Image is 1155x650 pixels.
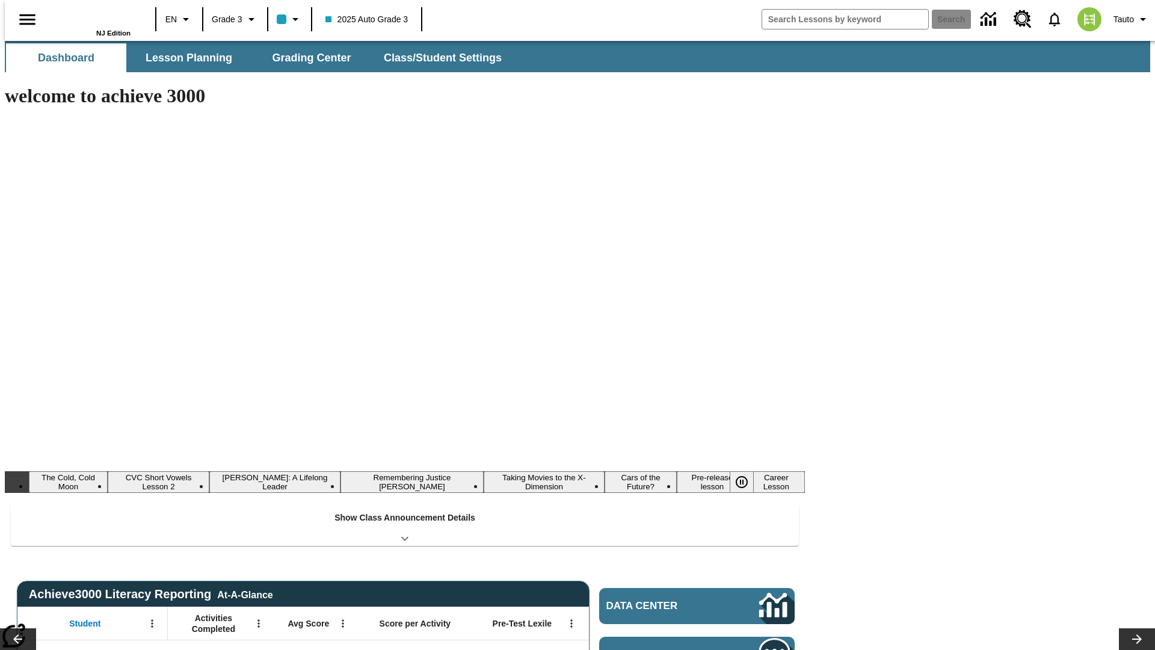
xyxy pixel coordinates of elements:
h1: welcome to achieve 3000 [5,85,805,107]
span: Grade 3 [212,13,242,26]
button: Slide 6 Cars of the Future? [605,471,677,493]
button: Pause [730,471,754,493]
button: Lesson Planning [129,43,249,72]
button: Open side menu [10,2,45,37]
a: Resource Center, Will open in new tab [1006,3,1039,36]
button: Profile/Settings [1109,8,1155,30]
div: Pause [730,471,766,493]
div: Show Class Announcement Details [11,504,799,546]
span: 2025 Auto Grade 3 [325,13,408,26]
button: Class/Student Settings [374,43,511,72]
a: Home [52,5,131,29]
button: Slide 2 CVC Short Vowels Lesson 2 [108,471,209,493]
div: SubNavbar [5,43,513,72]
button: Open Menu [562,614,581,633]
span: Avg Score [288,618,329,629]
button: Slide 3 Dianne Feinstein: A Lifelong Leader [209,471,340,493]
span: Student [69,618,100,629]
div: Home [52,4,131,37]
a: Data Center [599,588,795,624]
p: Show Class Announcement Details [334,512,475,524]
button: Open Menu [250,614,268,633]
span: NJ Edition [96,29,131,37]
span: EN [165,13,177,26]
span: Achieve3000 Literacy Reporting [29,587,273,601]
button: Open Menu [143,614,161,633]
span: Data Center [606,600,719,612]
span: Activities Completed [174,613,253,634]
button: Grading Center [251,43,372,72]
div: At-A-Glance [217,587,273,601]
button: Slide 5 Taking Movies to the X-Dimension [484,471,605,493]
button: Slide 1 The Cold, Cold Moon [29,471,108,493]
input: search field [762,10,928,29]
button: Language: EN, Select a language [160,8,199,30]
img: avatar image [1077,7,1101,31]
button: Lesson carousel, Next [1119,628,1155,650]
span: Score per Activity [380,618,451,629]
button: Class color is light blue. Change class color [272,8,307,30]
button: Select a new avatar [1070,4,1109,35]
span: Tauto [1113,13,1134,26]
button: Slide 8 Career Lesson [748,471,805,493]
a: Notifications [1039,4,1070,35]
button: Slide 7 Pre-release lesson [677,471,747,493]
button: Dashboard [6,43,126,72]
div: SubNavbar [5,41,1150,72]
button: Slide 4 Remembering Justice O'Connor [340,471,484,493]
span: Pre-Test Lexile [493,618,552,629]
a: Data Center [973,3,1006,36]
button: Grade: Grade 3, Select a grade [207,8,263,30]
button: Open Menu [334,614,352,633]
